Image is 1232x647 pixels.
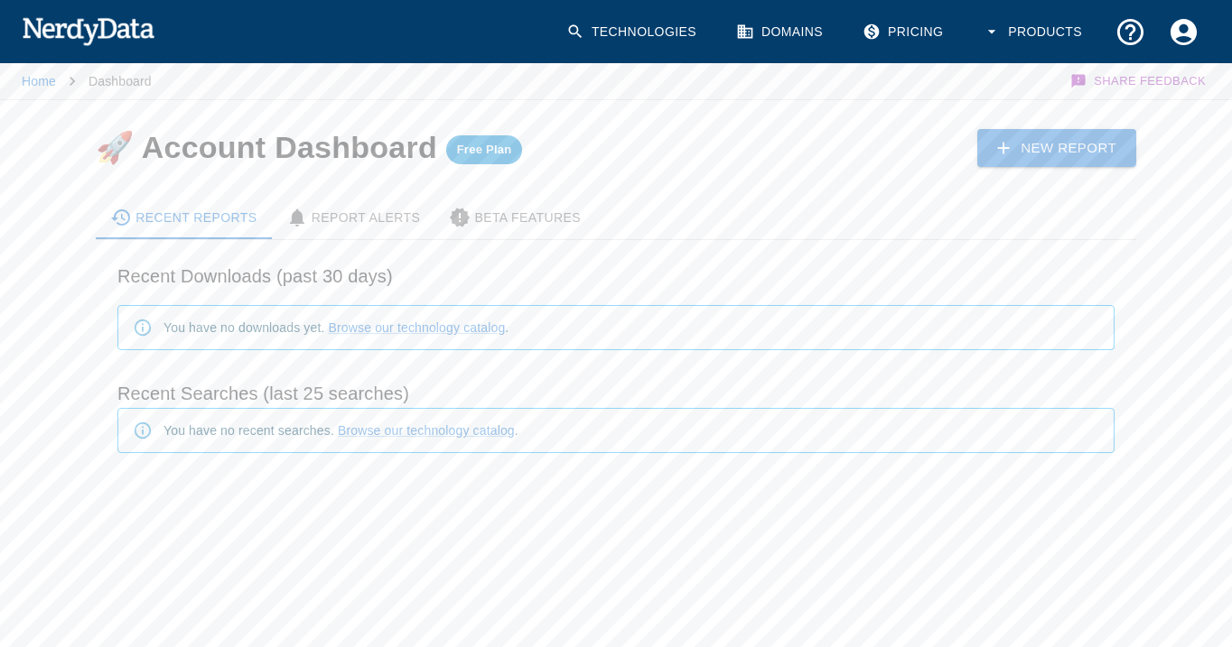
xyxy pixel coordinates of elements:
div: You have no recent searches. . [163,414,518,447]
button: Products [972,5,1097,59]
a: Browse our technology catalog [329,320,506,335]
a: Browse our technology catalog [338,423,515,438]
a: Pricing [852,5,957,59]
a: Home [22,74,56,88]
img: NerdyData.com [22,13,154,49]
a: New Report [977,129,1136,167]
span: Free Plan [446,143,523,157]
a: Technologies [555,5,711,59]
button: Account Settings [1157,5,1210,59]
div: Report Alerts [286,207,421,228]
h4: 🚀 Account Dashboard [96,130,522,164]
button: Support and Documentation [1104,5,1157,59]
h6: Recent Downloads (past 30 days) [117,262,1115,291]
button: Share Feedback [1068,63,1210,99]
a: Domains [725,5,837,59]
div: You have no downloads yet. . [163,311,509,344]
a: Free Plan [446,130,523,164]
h6: Recent Searches (last 25 searches) [117,379,1115,408]
div: Recent Reports [110,207,257,228]
nav: breadcrumb [22,63,152,99]
p: Dashboard [89,72,152,90]
div: Beta Features [449,207,581,228]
